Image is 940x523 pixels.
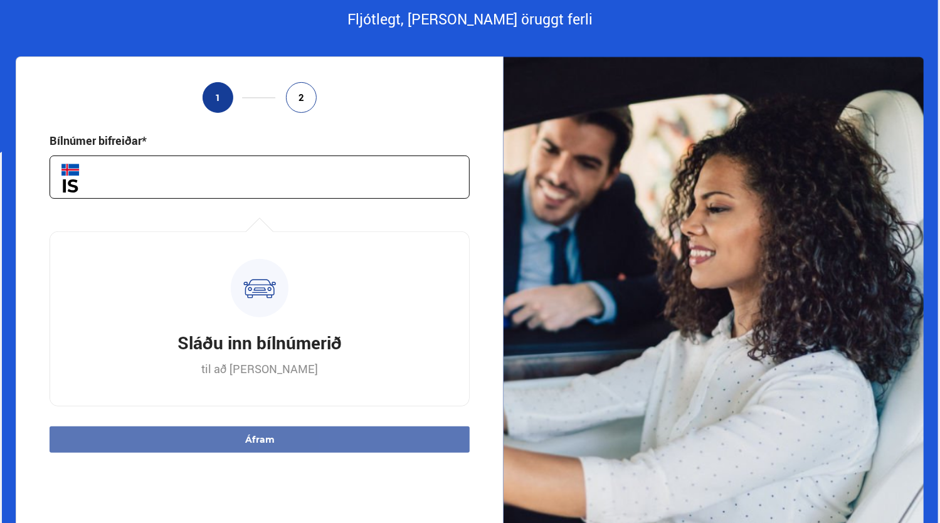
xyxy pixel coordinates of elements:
div: Fljótlegt, [PERSON_NAME] öruggt ferli [16,9,924,30]
button: Opna LiveChat spjallviðmót [10,5,48,43]
h3: Sláðu inn bílnúmerið [177,330,342,354]
div: Bílnúmer bifreiðar* [50,133,147,148]
span: 1 [215,92,221,103]
span: 2 [298,92,304,103]
p: til að [PERSON_NAME] [201,361,318,376]
button: Áfram [50,426,470,453]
